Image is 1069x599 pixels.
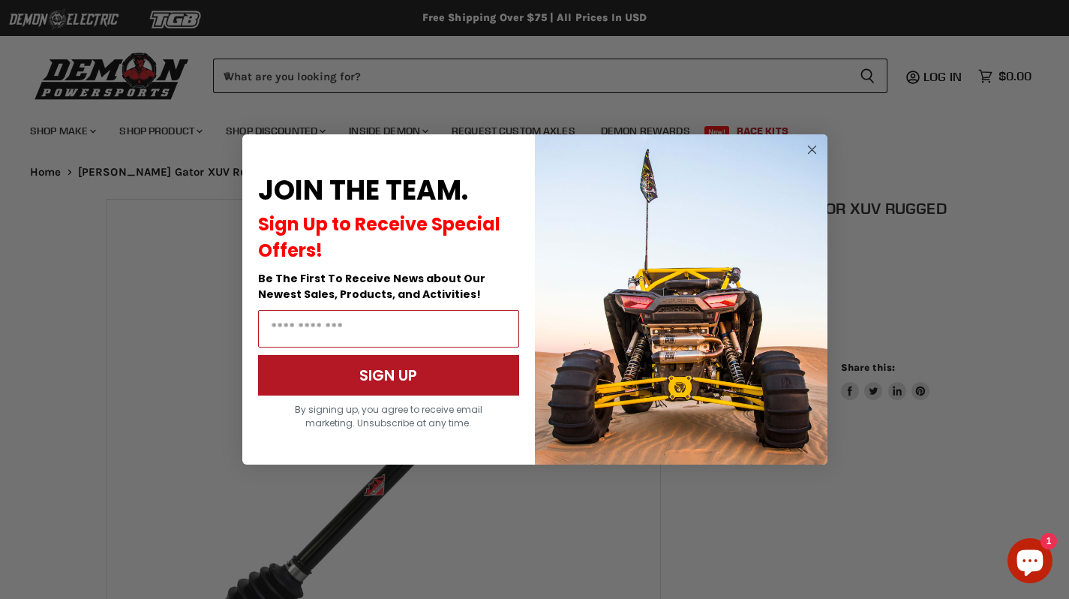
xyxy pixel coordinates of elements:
inbox-online-store-chat: Shopify online store chat [1003,538,1057,587]
img: a9095488-b6e7-41ba-879d-588abfab540b.jpeg [535,134,827,465]
span: JOIN THE TEAM. [258,171,468,209]
button: SIGN UP [258,355,519,396]
button: Close dialog [803,140,821,159]
input: Email Address [258,310,519,348]
span: Be The First To Receive News about Our Newest Sales, Products, and Activities! [258,271,485,302]
span: By signing up, you agree to receive email marketing. Unsubscribe at any time. [295,403,482,429]
span: Sign Up to Receive Special Offers! [258,212,500,263]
